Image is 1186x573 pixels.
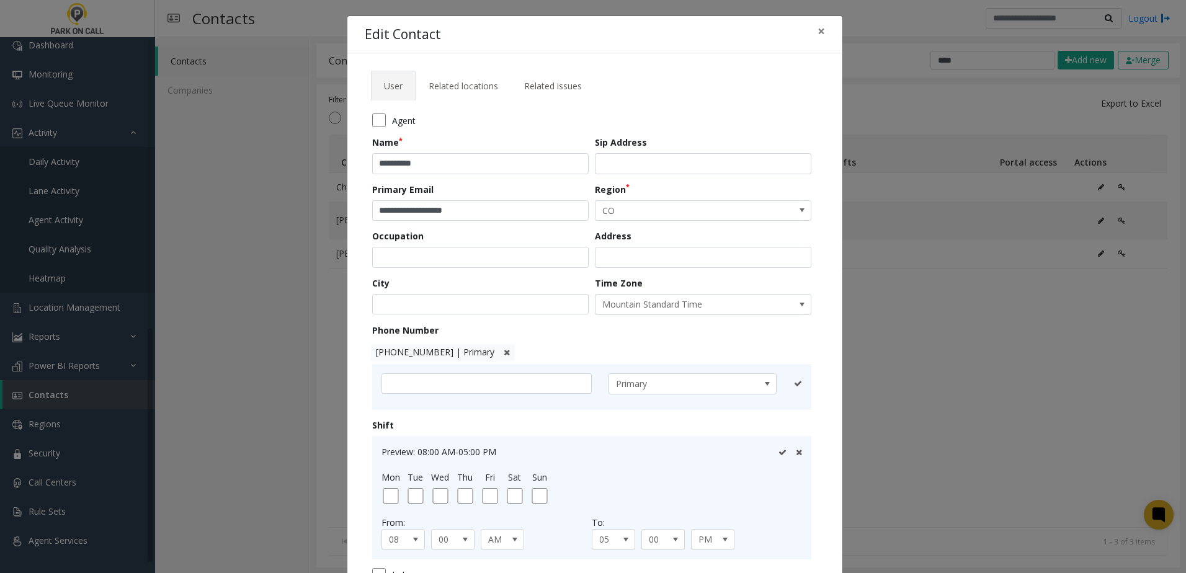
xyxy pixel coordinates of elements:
label: Shift [372,419,394,432]
span: PM [692,530,725,549]
label: Mon [381,471,400,484]
span: Related issues [524,80,582,92]
span: 00 [432,530,465,549]
label: Region [595,183,630,196]
label: Sat [508,471,521,484]
ul: Tabs [371,71,819,92]
div: To: [592,516,802,529]
span: Related locations [429,80,498,92]
label: Wed [431,471,449,484]
span: 00 [642,530,675,549]
span: Preview: 08:00 AM-05:00 PM [381,446,496,458]
span: AM [481,530,515,549]
label: City [372,277,390,290]
label: Thu [457,471,473,484]
label: Tue [408,471,423,484]
label: Sun [532,471,547,484]
div: From: [381,516,592,529]
span: User [384,80,403,92]
span: Primary [609,374,742,394]
span: CO [595,201,768,221]
span: Mountain Standard Time [595,295,768,314]
span: 08 [382,530,416,549]
label: Time Zone [595,277,643,290]
label: Name [372,136,403,149]
button: Close [809,16,834,47]
label: Address [595,229,631,242]
span: × [818,22,825,40]
label: Primary Email [372,183,434,196]
span: Agent [392,114,416,127]
label: Occupation [372,229,424,242]
h4: Edit Contact [365,25,441,45]
span: 05 [592,530,626,549]
span: [PHONE_NUMBER] | Primary [376,346,494,358]
label: Fri [485,471,495,484]
label: Sip Address [595,136,647,149]
label: Phone Number [372,324,439,337]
